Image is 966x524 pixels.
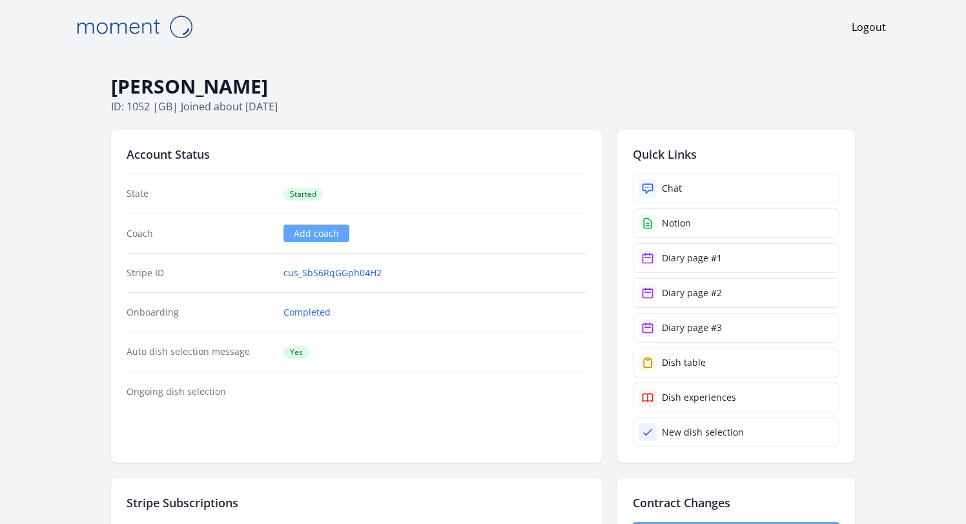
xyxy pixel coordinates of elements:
[662,391,736,404] div: Dish experiences
[283,188,323,201] span: Started
[111,99,855,114] p: ID: 1052 | | Joined about [DATE]
[633,145,839,163] h2: Quick Links
[127,267,273,279] dt: Stripe ID
[283,346,309,359] span: Yes
[633,348,839,378] a: Dish table
[662,321,722,334] div: Diary page #3
[283,306,331,319] a: Completed
[662,287,722,299] div: Diary page #2
[127,306,273,319] dt: Onboarding
[633,418,839,447] a: New dish selection
[127,227,273,240] dt: Coach
[662,356,706,369] div: Dish table
[633,383,839,412] a: Dish experiences
[662,217,691,230] div: Notion
[127,187,273,201] dt: State
[283,225,349,242] a: Add coach
[633,494,839,512] h2: Contract Changes
[111,74,855,99] h1: [PERSON_NAME]
[633,174,839,203] a: Chat
[633,313,839,343] a: Diary page #3
[158,99,172,114] span: gb
[633,278,839,308] a: Diary page #2
[283,267,382,279] a: cus_SbS6RqGGph04H2
[662,182,682,195] div: Chat
[127,345,273,359] dt: Auto dish selection message
[633,243,839,273] a: Diary page #1
[852,19,886,35] a: Logout
[127,494,586,512] h2: Stripe Subscriptions
[633,208,839,238] a: Notion
[662,426,744,439] div: New dish selection
[127,385,273,398] dt: Ongoing dish selection
[70,10,199,43] img: Moment
[127,145,586,163] h2: Account Status
[662,252,722,265] div: Diary page #1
